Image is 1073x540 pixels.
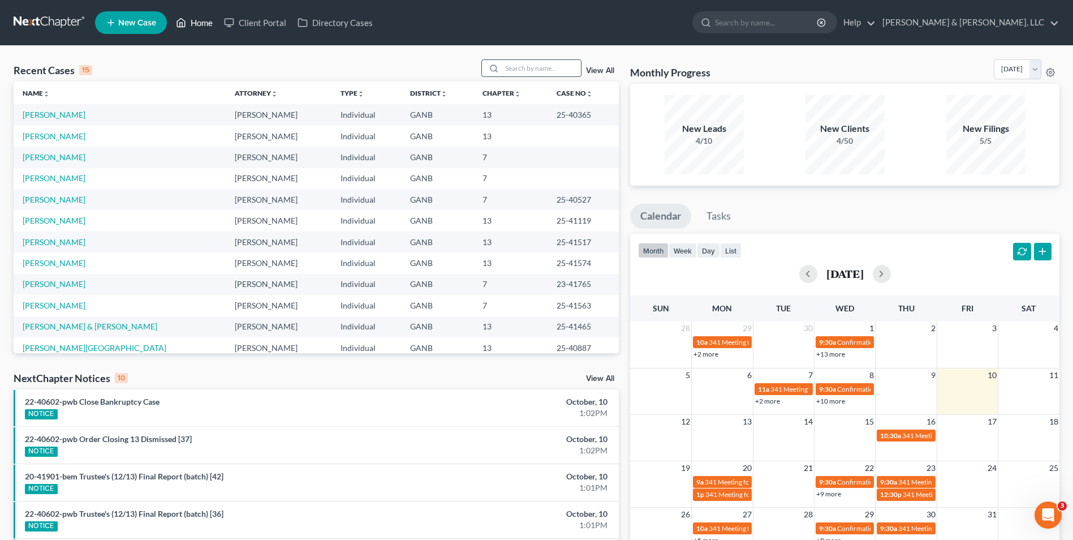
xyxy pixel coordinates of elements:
td: [PERSON_NAME] [226,274,331,295]
span: 29 [742,322,753,335]
h2: [DATE] [826,268,864,280]
a: Districtunfold_more [410,89,447,97]
button: week [669,243,697,258]
span: 11a [758,385,769,393]
span: 17 [986,415,998,428]
td: [PERSON_NAME] [226,189,331,210]
td: 13 [473,252,548,273]
td: [PERSON_NAME] [226,295,331,316]
i: unfold_more [514,91,521,97]
span: 24 [986,461,998,475]
td: Individual [331,210,401,231]
td: [PERSON_NAME] [226,337,331,358]
span: 341 Meeting for [PERSON_NAME] [770,385,872,393]
a: 20-41901-bem Trustee's (12/13) Final Report (batch) [42] [25,472,223,481]
span: 14 [803,415,814,428]
td: 25-41574 [548,252,619,273]
a: [PERSON_NAME] [23,258,85,268]
td: [PERSON_NAME] [226,168,331,189]
div: 1:02PM [421,408,607,419]
td: GANB [401,147,473,168]
span: 18 [1048,415,1059,428]
div: NextChapter Notices [14,371,128,385]
td: [PERSON_NAME] [226,210,331,231]
td: Individual [331,104,401,125]
td: 25-40365 [548,104,619,125]
span: 341 Meeting for [PERSON_NAME] [902,431,1004,440]
td: 13 [473,316,548,337]
div: 10 [115,373,128,383]
span: Confirmation Hearing for [PERSON_NAME] [837,524,967,533]
td: Individual [331,232,401,252]
td: Individual [331,126,401,147]
td: Individual [331,189,401,210]
td: 25-40887 [548,337,619,358]
span: 9a [696,478,704,486]
span: 13 [742,415,753,428]
span: Confirmation Hearing for [PERSON_NAME][DATE] [837,478,988,486]
td: Individual [331,316,401,337]
span: 29 [864,508,875,521]
span: 28 [803,508,814,521]
span: Mon [712,303,732,313]
a: [PERSON_NAME] [23,110,85,119]
button: month [638,243,669,258]
td: GANB [401,274,473,295]
span: 6 [746,368,753,382]
a: View All [586,375,614,383]
i: unfold_more [441,91,447,97]
span: 30 [925,508,937,521]
a: Attorneyunfold_more [235,89,278,97]
span: 10a [696,524,708,533]
a: 22-40602-pwb Close Bankruptcy Case [25,397,160,406]
span: 341 Meeting for [PERSON_NAME] [898,524,1000,533]
td: 25-41517 [548,232,619,252]
div: October, 10 [421,508,607,520]
td: 25-41119 [548,210,619,231]
a: Typeunfold_more [341,89,364,97]
div: NOTICE [25,521,58,532]
input: Search by name... [715,12,818,33]
td: [PERSON_NAME] [226,316,331,337]
span: 341 Meeting for [PERSON_NAME] & [PERSON_NAME] [705,490,867,499]
td: GANB [401,316,473,337]
a: [PERSON_NAME] & [PERSON_NAME], LLC [877,12,1059,33]
td: 13 [473,104,548,125]
button: list [720,243,742,258]
span: 9:30a [819,338,836,346]
span: Tue [776,303,791,313]
span: 30 [803,322,814,335]
td: Individual [331,168,401,189]
div: October, 10 [421,434,607,445]
a: +2 more [693,350,718,358]
td: Individual [331,147,401,168]
span: 12 [680,415,691,428]
h3: Monthly Progress [630,66,710,79]
td: 23-41765 [548,274,619,295]
div: NOTICE [25,409,58,419]
span: 4 [1053,322,1059,335]
a: Nameunfold_more [23,89,50,97]
td: GANB [401,295,473,316]
a: [PERSON_NAME] [23,195,85,204]
td: GANB [401,210,473,231]
span: 1 [868,322,875,335]
td: GANB [401,104,473,125]
td: 13 [473,232,548,252]
span: 27 [742,508,753,521]
span: 341 Meeting for [PERSON_NAME] [709,524,811,533]
a: [PERSON_NAME] [23,131,85,141]
span: 10:30a [880,431,901,440]
a: Directory Cases [292,12,378,33]
i: unfold_more [43,91,50,97]
td: [PERSON_NAME] [226,104,331,125]
span: 5 [684,368,691,382]
span: 9:30a [819,478,836,486]
span: 22 [864,461,875,475]
span: Thu [898,303,915,313]
span: Confirmation Hearing for [PERSON_NAME] [837,338,967,346]
span: 16 [925,415,937,428]
span: 7 [807,368,814,382]
span: 1p [696,490,704,499]
span: 9:30a [819,385,836,393]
